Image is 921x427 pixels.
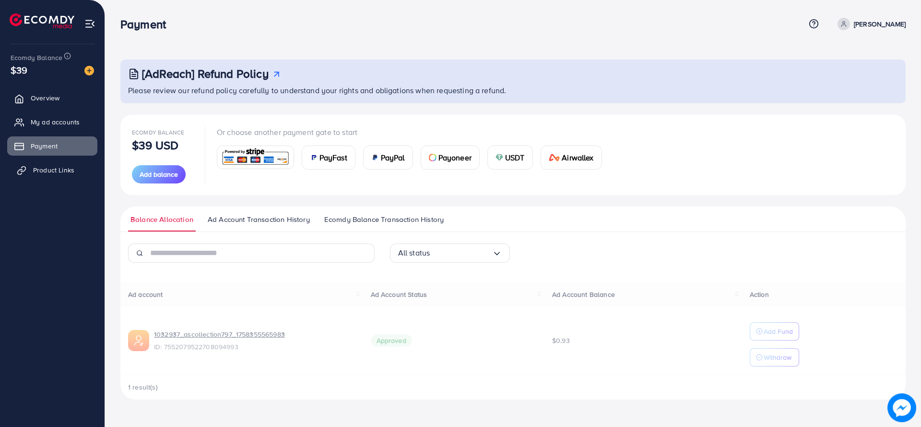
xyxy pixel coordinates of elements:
div: Search for option [390,244,510,263]
a: My ad accounts [7,112,97,132]
a: cardPayPal [363,146,413,170]
a: cardUSDT [487,146,533,170]
img: image [887,393,916,422]
p: [PERSON_NAME] [854,18,906,30]
a: Overview [7,88,97,108]
span: Ecomdy Balance [11,53,62,62]
span: Ad Account Transaction History [208,214,310,225]
p: $39 USD [132,139,178,151]
img: card [496,154,503,161]
input: Search for option [430,245,492,260]
span: $39 [11,63,27,77]
img: card [220,147,291,168]
span: My ad accounts [31,117,80,127]
a: card [217,146,294,169]
span: Product Links [33,165,74,175]
p: Or choose another payment gate to start [217,126,610,138]
span: PayPal [381,152,405,163]
span: Airwallex [562,152,593,163]
img: menu [84,18,95,29]
img: card [310,154,318,161]
a: Product Links [7,160,97,180]
span: Payment [31,141,58,151]
button: Add balance [132,165,186,183]
img: image [84,66,94,75]
a: [PERSON_NAME] [834,18,906,30]
span: Ecomdy Balance Transaction History [324,214,444,225]
img: card [549,154,560,161]
span: All status [398,245,430,260]
a: cardPayFast [302,146,355,170]
h3: Payment [120,17,174,31]
a: Payment [7,136,97,156]
p: Please review our refund policy carefully to understand your rights and obligations when requesti... [128,85,900,96]
span: USDT [505,152,525,163]
span: Ecomdy Balance [132,128,184,136]
img: logo [10,13,74,28]
span: Payoneer [438,152,472,163]
span: Add balance [140,170,178,179]
img: card [429,154,437,161]
a: cardAirwallex [541,146,602,170]
span: PayFast [319,152,347,163]
span: Overview [31,93,59,103]
h3: [AdReach] Refund Policy [142,67,269,81]
a: cardPayoneer [421,146,480,170]
span: Balance Allocation [130,214,193,225]
img: card [371,154,379,161]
